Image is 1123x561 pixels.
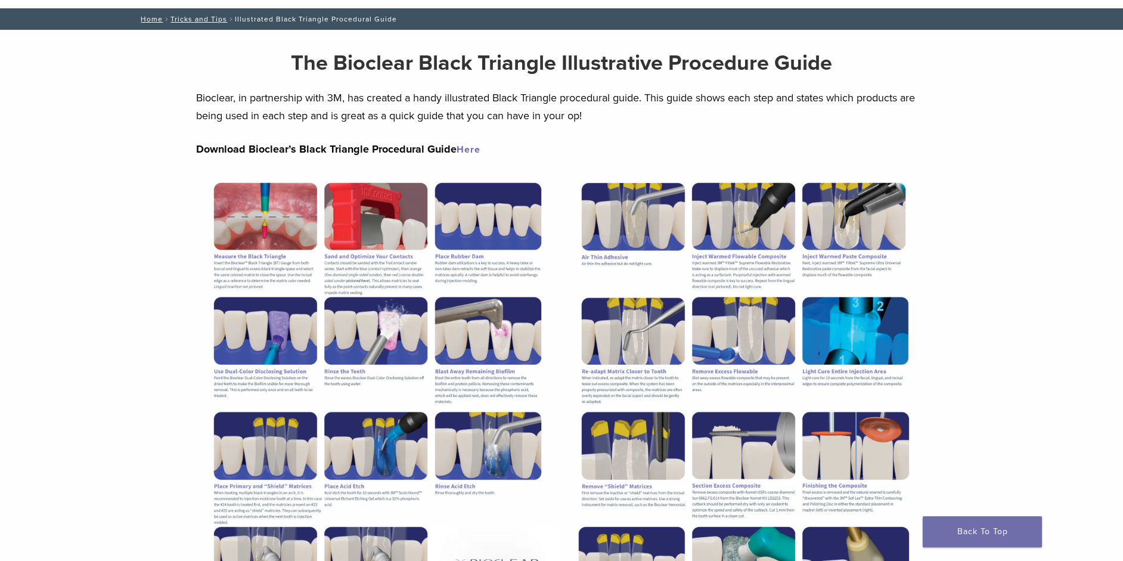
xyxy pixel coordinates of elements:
[227,16,235,22] span: /
[291,50,832,76] strong: The Bioclear Black Triangle Illustrative Procedure Guide
[196,142,480,156] strong: Download Bioclear’s Black Triangle Procedural Guide
[132,8,991,30] nav: Illustrated Black Triangle Procedural Guide
[163,16,170,22] span: /
[170,15,227,23] a: Tricks and Tips
[137,15,163,23] a: Home
[923,516,1042,547] a: Back To Top
[457,144,480,156] a: Here
[196,89,927,125] p: Bioclear, in partnership with 3M, has created a handy illustrated Black Triangle procedural guide...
